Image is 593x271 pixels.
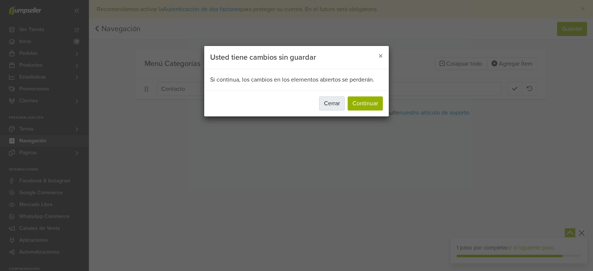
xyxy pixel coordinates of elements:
[319,96,345,110] button: Cerrar
[204,69,389,90] div: Si continua, los cambios en los elementos abiertos se perderán.
[348,96,383,110] button: Continuar
[372,46,389,67] button: Close
[378,51,383,62] span: ×
[210,52,316,63] h5: Usted tiene cambios sin guardar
